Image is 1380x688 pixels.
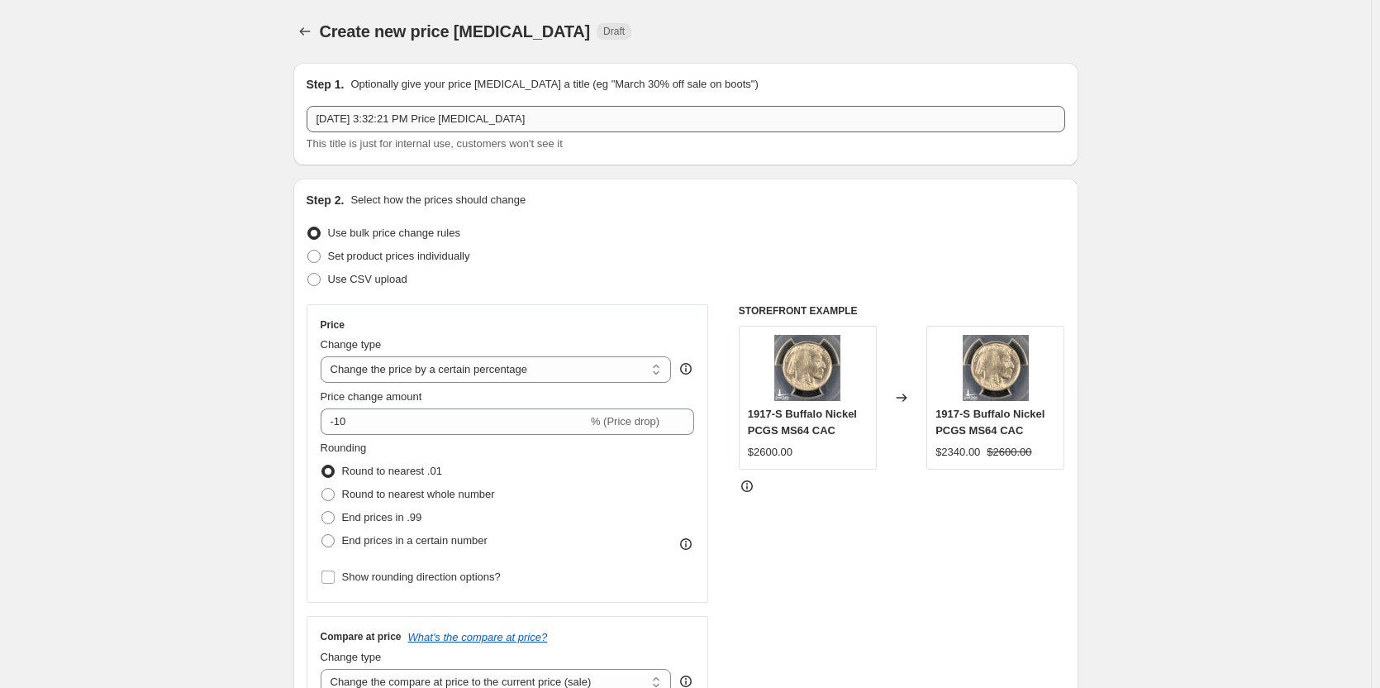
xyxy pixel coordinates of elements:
input: -15 [321,408,588,435]
span: This title is just for internal use, customers won't see it [307,137,563,150]
span: Change type [321,338,382,351]
span: % (Price drop) [591,415,659,428]
p: Optionally give your price [MEDICAL_DATA] a title (eg "March 30% off sale on boots") [350,76,758,93]
button: Price change jobs [293,20,316,43]
span: Use bulk price change rules [328,227,460,239]
span: End prices in a certain number [342,534,488,547]
strike: $2600.00 [987,444,1031,461]
span: Round to nearest .01 [342,465,442,477]
span: Show rounding direction options? [342,571,501,583]
span: Create new price [MEDICAL_DATA] [320,22,591,41]
span: End prices in .99 [342,511,422,523]
h2: Step 2. [307,192,345,208]
h6: STOREFRONT EXAMPLE [739,304,1065,318]
button: What's the compare at price? [408,631,548,643]
span: Change type [321,651,382,663]
span: Price change amount [321,390,422,403]
span: Round to nearest whole number [342,488,495,500]
span: Draft [603,25,625,38]
h2: Step 1. [307,76,345,93]
img: 1917-S_Buffalo_2_80x.jpg [774,335,840,401]
div: help [678,361,694,377]
span: Set product prices individually [328,250,470,262]
img: 1917-S_Buffalo_2_80x.jpg [963,335,1029,401]
h3: Compare at price [321,630,402,643]
h3: Price [321,318,345,332]
span: Use CSV upload [328,273,407,285]
p: Select how the prices should change [350,192,526,208]
span: 1917-S Buffalo Nickel PCGS MS64 CAC [935,408,1045,437]
span: Rounding [321,442,367,454]
div: $2340.00 [935,444,980,461]
span: 1917-S Buffalo Nickel PCGS MS64 CAC [748,408,857,437]
input: 30% off holiday sale [307,106,1065,132]
div: $2600.00 [748,444,792,461]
